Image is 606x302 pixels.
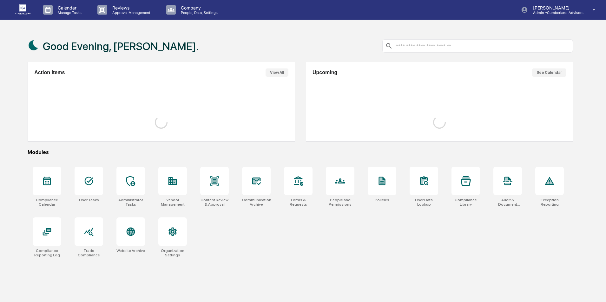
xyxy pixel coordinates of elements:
h1: Good Evening, [PERSON_NAME]. [43,40,199,53]
div: Communications Archive [242,198,271,207]
div: Administrator Tasks [116,198,145,207]
div: Compliance Calendar [33,198,61,207]
div: People and Permissions [326,198,354,207]
p: Approval Management [107,10,154,15]
h2: Action Items [34,70,65,75]
p: People, Data, Settings [176,10,221,15]
button: View All [266,68,288,77]
div: Forms & Requests [284,198,313,207]
p: Reviews [107,5,154,10]
div: Organization Settings [158,248,187,257]
p: Manage Tasks [53,10,85,15]
div: Compliance Library [451,198,480,207]
div: Exception Reporting [535,198,564,207]
div: Audit & Document Logs [493,198,522,207]
p: Calendar [53,5,85,10]
div: Compliance Reporting Log [33,248,61,257]
button: See Calendar [532,68,566,77]
p: Admin • Cumberland Advisors [528,10,583,15]
div: Modules [28,149,573,155]
p: Company [176,5,221,10]
div: User Tasks [79,198,99,202]
img: logo [15,4,30,15]
div: Trade Compliance [75,248,103,257]
div: Policies [375,198,389,202]
div: Content Review & Approval [200,198,229,207]
h2: Upcoming [313,70,337,75]
div: User Data Lookup [410,198,438,207]
div: Website Archive [116,248,145,253]
div: Vendor Management [158,198,187,207]
p: [PERSON_NAME] [528,5,583,10]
